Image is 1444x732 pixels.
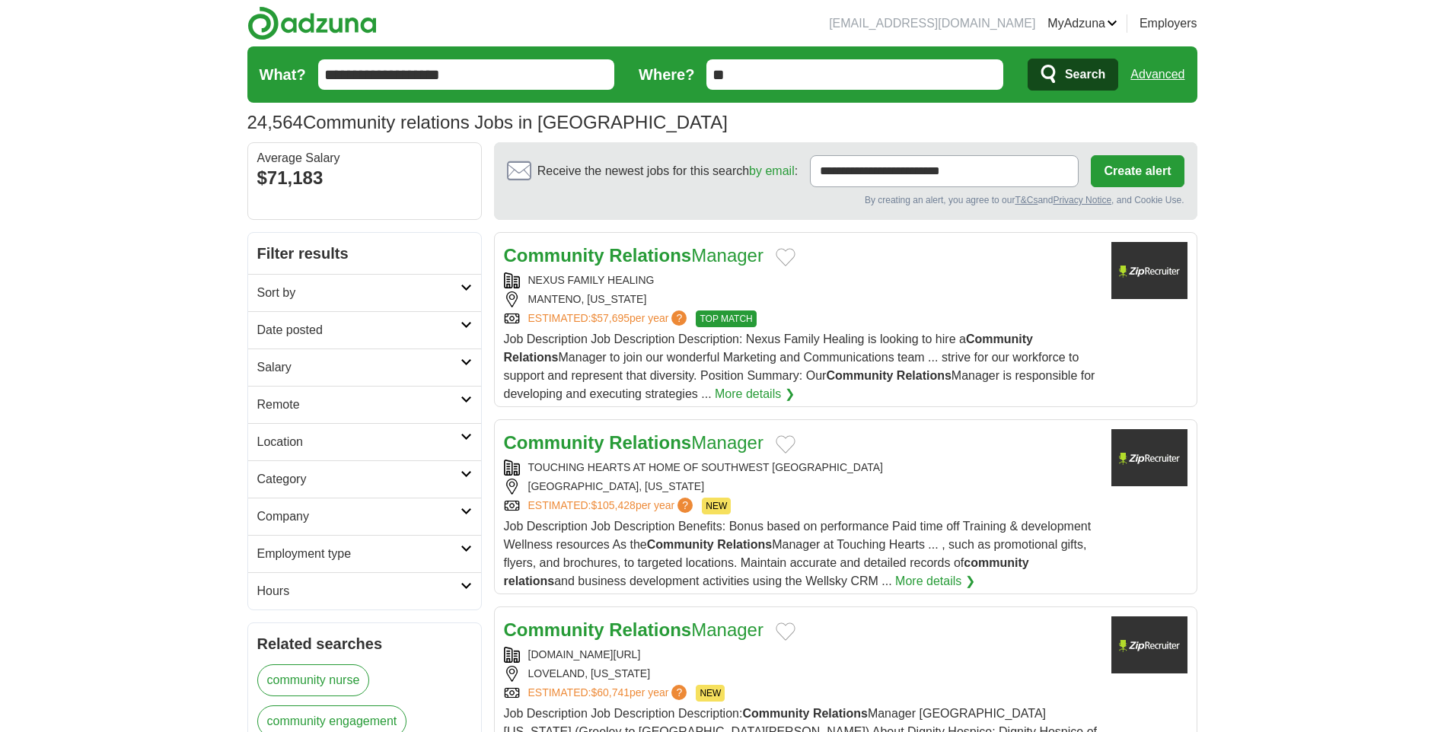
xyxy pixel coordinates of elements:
a: T&Cs [1015,195,1038,205]
strong: Relations [609,619,691,640]
label: Where? [639,63,694,86]
strong: Community [742,707,809,720]
strong: Relations [717,538,772,551]
a: Sort by [248,274,481,311]
a: by email [749,164,795,177]
span: Receive the newest jobs for this search : [537,162,798,180]
span: NEW [702,498,731,514]
h2: Category [257,470,461,489]
div: [DOMAIN_NAME][URL] [504,647,1099,663]
span: TOP MATCH [696,310,756,327]
strong: Community [647,538,714,551]
strong: Relations [897,369,952,382]
span: ? [671,685,687,700]
strong: Community [504,245,604,266]
h1: Community relations Jobs in [GEOGRAPHIC_DATA] [247,112,728,132]
a: community nurse [257,664,370,696]
h2: Location [257,433,461,451]
a: Remote [248,386,481,423]
a: Employers [1140,14,1197,33]
span: ? [671,310,687,326]
span: $57,695 [591,312,630,324]
h2: Remote [257,396,461,414]
a: ESTIMATED:$105,428per year? [528,498,696,514]
button: Create alert [1091,155,1184,187]
h2: Employment type [257,545,461,563]
h2: Date posted [257,321,461,339]
div: By creating an alert, you agree to our and , and Cookie Use. [507,193,1184,207]
div: NEXUS FAMILY HEALING [504,272,1099,288]
img: Adzuna logo [247,6,377,40]
h2: Salary [257,358,461,377]
a: Hours [248,572,481,609]
span: Job Description Job Description Benefits: Bonus based on performance Paid time off Training & dev... [504,520,1092,587]
a: MyAdzuna [1047,14,1117,33]
div: [GEOGRAPHIC_DATA], [US_STATE] [504,479,1099,495]
span: $60,741 [591,686,630,699]
img: Company logo [1111,616,1187,673]
label: What? [260,63,306,86]
div: Average Salary [257,152,472,164]
strong: relations [504,574,555,587]
strong: Relations [609,245,691,266]
a: Company [248,498,481,535]
li: [EMAIL_ADDRESS][DOMAIN_NAME] [829,14,1035,33]
span: Job Description Job Description Description: Nexus Family Healing is looking to hire a Manager to... [504,333,1095,400]
button: Add to favorite jobs [776,435,795,454]
strong: Community [966,333,1033,345]
a: Category [248,460,481,498]
h2: Sort by [257,284,461,302]
strong: Community [826,369,893,382]
strong: Relations [504,351,559,364]
strong: Relations [609,432,691,453]
button: Add to favorite jobs [776,248,795,266]
div: TOUCHING HEARTS AT HOME OF SOUTHWEST [GEOGRAPHIC_DATA] [504,460,1099,476]
strong: Community [504,432,604,453]
a: Community RelationsManager [504,245,763,266]
h2: Related searches [257,632,472,655]
span: NEW [696,685,725,702]
span: Search [1065,59,1105,90]
span: $105,428 [591,499,635,511]
a: More details ❯ [715,385,795,403]
a: Community RelationsManager [504,619,763,640]
span: 24,564 [247,109,303,136]
a: Employment type [248,535,481,572]
a: More details ❯ [895,572,975,590]
a: Location [248,423,481,460]
a: Salary [248,348,481,386]
strong: community [964,556,1028,569]
span: ? [677,498,693,513]
img: Company logo [1111,242,1187,299]
a: ESTIMATED:$60,741per year? [528,685,690,702]
img: Company logo [1111,429,1187,486]
button: Add to favorite jobs [776,622,795,641]
div: LOVELAND, [US_STATE] [504,666,1099,682]
h2: Filter results [248,233,481,274]
a: Privacy Notice [1053,195,1111,205]
strong: Community [504,619,604,640]
button: Search [1028,59,1118,91]
div: $71,183 [257,164,472,192]
h2: Hours [257,582,461,600]
a: Advanced [1130,59,1184,90]
h2: Company [257,508,461,526]
a: ESTIMATED:$57,695per year? [528,310,690,327]
div: MANTENO, [US_STATE] [504,291,1099,307]
a: Date posted [248,311,481,348]
strong: Relations [813,707,868,720]
a: Community RelationsManager [504,432,763,453]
